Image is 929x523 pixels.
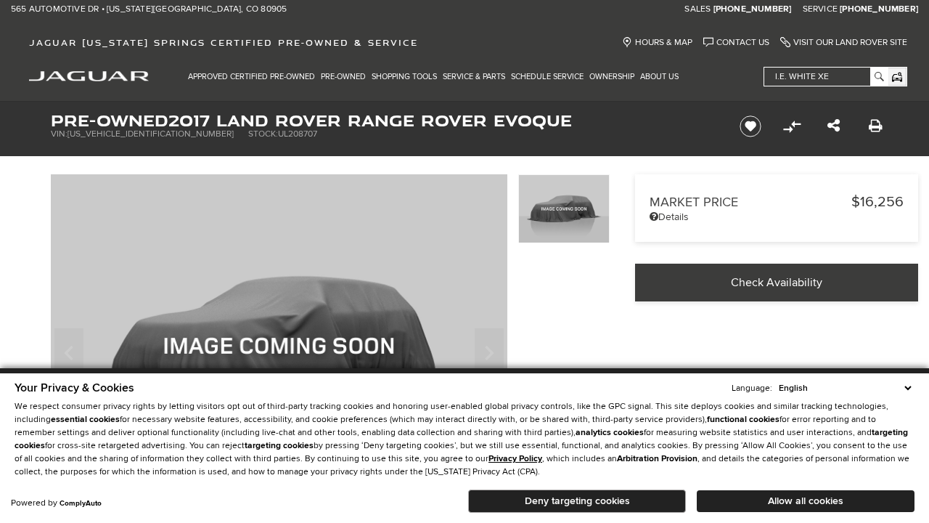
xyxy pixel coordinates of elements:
a: Pre-Owned [318,64,369,89]
a: [PHONE_NUMBER] [713,4,792,15]
strong: functional cookies [707,414,779,425]
select: Language Select [775,381,914,395]
a: Check Availability [635,264,918,301]
a: Ownership [586,64,637,89]
a: Jaguar [US_STATE] Springs Certified Pre-Owned & Service [22,37,425,48]
a: Visit Our Land Rover Site [780,37,907,48]
span: Stock: [248,129,278,139]
a: ComplyAuto [60,499,102,508]
a: Contact Us [703,37,769,48]
a: Service & Parts [440,64,508,89]
strong: Pre-Owned [51,109,168,131]
strong: targeting cookies [245,440,314,451]
a: 565 Automotive Dr • [US_STATE][GEOGRAPHIC_DATA], CO 80905 [11,4,287,15]
strong: Arbitration Provision [617,453,697,464]
a: Shopping Tools [369,64,440,89]
button: Allow all cookies [697,490,914,512]
a: jaguar [29,69,149,81]
img: Jaguar [29,71,149,81]
span: Market Price [650,195,851,210]
span: Check Availability [731,275,822,290]
nav: Main Navigation [185,64,682,89]
a: Schedule Service [508,64,586,89]
strong: essential cookies [51,414,120,425]
span: UL208707 [278,129,317,139]
a: Approved Certified Pre-Owned [185,64,318,89]
span: Jaguar [US_STATE] Springs Certified Pre-Owned & Service [29,37,418,48]
button: Deny targeting cookies [468,490,686,513]
span: VIN: [51,129,67,139]
span: [US_VEHICLE_IDENTIFICATION_NUMBER] [67,129,234,139]
a: Print this Pre-Owned 2017 Land Rover Range Rover Evoque [869,118,883,135]
a: Details [650,211,904,223]
button: Compare vehicle [781,115,803,137]
span: Service [803,4,838,15]
button: Save vehicle [734,115,766,138]
span: Sales [684,4,711,15]
a: [PHONE_NUMBER] [840,4,918,15]
span: $16,256 [851,193,904,211]
a: Share this Pre-Owned 2017 Land Rover Range Rover Evoque [827,118,840,135]
div: Language: [732,384,772,393]
a: Privacy Policy [488,453,542,464]
div: Powered by [11,499,102,508]
a: Market Price $16,256 [650,193,904,211]
img: Used 2017 White Land Rover image 1 [51,174,507,517]
a: Hours & Map [622,37,692,48]
input: i.e. White XE [764,68,887,86]
img: Used 2017 White Land Rover image 1 [518,174,610,243]
a: About Us [637,64,682,89]
h1: 2017 Land Rover Range Rover Evoque [51,113,715,129]
p: We respect consumer privacy rights by letting visitors opt out of third-party tracking cookies an... [15,400,914,479]
span: Your Privacy & Cookies [15,381,134,395]
strong: analytics cookies [576,427,644,438]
